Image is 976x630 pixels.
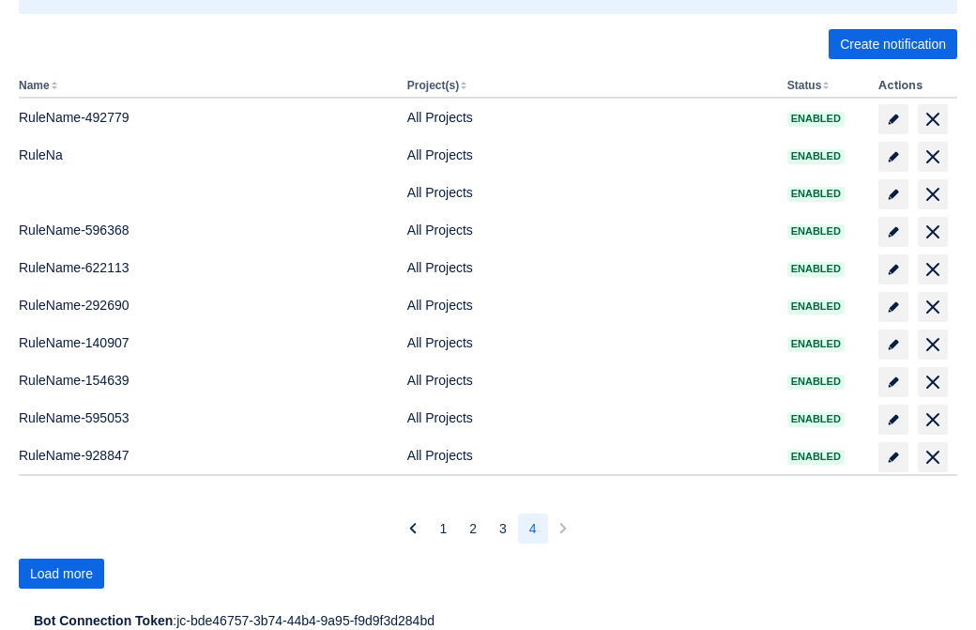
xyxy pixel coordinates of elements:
div: RuleName-596368 [19,221,392,239]
div: : jc-bde46757-3b74-44b4-9a95-f9d9f3d284bd [34,611,942,630]
span: delete [922,371,944,393]
span: edit [886,112,901,127]
button: Page 2 [458,514,488,544]
span: edit [886,187,901,202]
span: 4 [529,514,537,544]
span: Enabled [787,189,845,199]
button: Page 4 [518,514,548,544]
button: Load more [19,559,104,589]
button: Page 3 [488,514,518,544]
span: Enabled [787,414,845,424]
div: All Projects [407,221,772,239]
div: All Projects [407,371,772,390]
div: All Projects [407,108,772,127]
nav: Pagination [398,514,577,544]
div: RuleName-928847 [19,446,392,465]
span: Enabled [787,151,845,161]
div: All Projects [407,446,772,465]
div: All Projects [407,146,772,164]
span: delete [922,146,944,168]
span: edit [886,375,901,390]
span: 2 [469,514,477,544]
span: edit [886,337,901,352]
span: Enabled [787,339,845,349]
span: Create notification [840,29,946,59]
span: Enabled [787,301,845,312]
th: Actions [871,74,957,99]
span: 3 [499,514,507,544]
span: edit [886,300,901,315]
div: RuleNa [19,146,392,164]
span: edit [886,450,901,465]
div: All Projects [407,296,772,315]
div: RuleName-622113 [19,258,392,277]
div: RuleName-292690 [19,296,392,315]
span: edit [886,149,901,164]
span: Enabled [787,114,845,124]
span: delete [922,108,944,131]
button: Next [548,514,578,544]
span: Enabled [787,452,845,462]
button: Page 1 [428,514,458,544]
span: delete [922,446,944,469]
span: delete [922,221,944,243]
span: Enabled [787,264,845,274]
button: Project(s) [407,79,459,92]
span: edit [886,262,901,277]
span: delete [922,408,944,431]
div: All Projects [407,183,772,202]
div: All Projects [407,408,772,427]
span: edit [886,412,901,427]
button: Status [787,79,822,92]
span: Enabled [787,226,845,237]
button: Previous [398,514,428,544]
button: Create notification [829,29,957,59]
div: RuleName-140907 [19,333,392,352]
div: RuleName-492779 [19,108,392,127]
strong: Bot Connection Token [34,613,173,628]
div: All Projects [407,258,772,277]
span: delete [922,333,944,356]
span: Load more [30,559,93,589]
span: delete [922,258,944,281]
div: RuleName-595053 [19,408,392,427]
div: All Projects [407,333,772,352]
button: Name [19,79,50,92]
div: RuleName-154639 [19,371,392,390]
span: edit [886,224,901,239]
span: 1 [439,514,447,544]
span: Enabled [787,376,845,387]
span: delete [922,183,944,206]
span: delete [922,296,944,318]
